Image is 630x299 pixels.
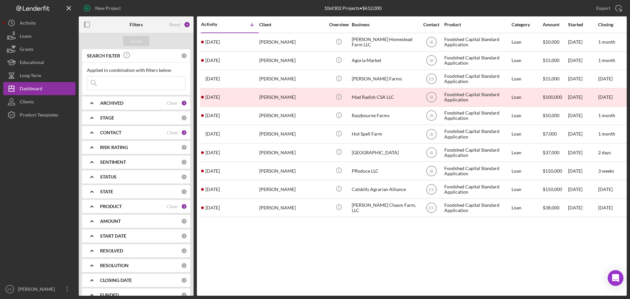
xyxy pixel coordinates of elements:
time: 2025-08-07 17:51 [205,39,220,45]
text: ES [8,288,12,291]
div: 0 [181,233,187,239]
div: Clear [167,100,178,106]
div: 10 of 302 Projects • $612,000 [324,6,382,11]
b: AMOUNT [100,219,121,224]
time: [DATE] [598,76,613,81]
div: Educational [20,56,44,71]
div: Foodshed Capital Standard Application [444,162,510,180]
div: $50,000 [543,107,567,124]
div: Foodshed Capital Standard Application [444,70,510,88]
div: Loan [512,144,542,161]
div: Contact [419,22,444,27]
div: [PERSON_NAME] [259,162,325,180]
time: 1 month [598,113,615,118]
b: ARCHIVED [100,100,123,106]
div: Started [568,22,598,27]
div: Catskills Agrarian Alliance [352,181,417,198]
div: Business [352,22,417,27]
div: Dashboard [20,82,42,97]
div: [DATE] [568,89,598,106]
div: Loans [20,30,31,44]
button: ES[PERSON_NAME] [3,283,75,296]
div: Loan [512,52,542,69]
text: ES [429,77,434,81]
time: 1 month [598,39,615,45]
div: [PERSON_NAME] Chasm Farm, LLC [352,199,417,216]
div: Clients [20,95,34,110]
button: Dashboard [3,82,75,95]
div: $37,000 [543,144,567,161]
div: Category [512,22,542,27]
b: PRODUCT [100,204,122,209]
time: 2025-07-18 15:52 [205,168,220,174]
time: 2025-08-06 14:30 [205,58,220,63]
div: Amount [543,22,567,27]
div: $38,000 [543,199,567,216]
div: Loan [512,33,542,51]
button: Clients [3,95,75,108]
div: Agoria Market [352,52,417,69]
button: Long-Term [3,69,75,82]
div: [PERSON_NAME] [259,199,325,216]
time: 2025-05-16 20:14 [205,187,220,192]
b: Filters [130,22,143,27]
time: [DATE] [598,186,613,192]
div: [PERSON_NAME] Homestead Farm LLC [352,33,417,51]
div: Reset [169,22,180,27]
div: [DATE] [568,162,598,180]
div: Loan [512,89,542,106]
div: [PERSON_NAME] [259,89,325,106]
b: CLOSING DATE [100,278,132,283]
div: 0 [181,53,187,59]
div: Mad Radish CSA LLC [352,89,417,106]
div: [PERSON_NAME] [16,283,59,297]
b: FUNDED [100,292,119,298]
div: [DATE] [568,52,598,69]
b: SENTIMENT [100,160,126,165]
div: New Project [95,2,121,15]
text: IB [430,58,433,63]
text: IB [430,132,433,137]
b: SEARCH FILTER [87,53,120,58]
div: 0 [181,159,187,165]
div: 0 [181,292,187,298]
div: [PERSON_NAME] [259,70,325,88]
time: 3 weeks [598,168,614,174]
div: Loan [512,70,542,88]
b: STAGE [100,115,114,120]
div: $7,000 [543,125,567,143]
button: Apply [123,36,149,46]
text: IB [430,114,433,118]
div: 0 [181,277,187,283]
text: IB [430,150,433,155]
div: $100,000 [543,89,567,106]
a: Product Templates [3,108,75,121]
div: [DATE] [568,107,598,124]
b: CONTACT [100,130,121,135]
div: Product Templates [20,108,58,123]
div: Foodshed Capital Standard Application [444,33,510,51]
div: [DATE] [568,144,598,161]
div: [DATE] [568,199,598,216]
div: Client [259,22,325,27]
div: Foodshed Capital Standard Application [444,107,510,124]
div: [PERSON_NAME] [259,33,325,51]
div: Grants [20,43,33,57]
b: RESOLVED [100,248,123,253]
time: 1 month [598,131,615,137]
text: ES [429,205,434,210]
div: $50,000 [543,33,567,51]
button: Educational [3,56,75,69]
div: 4 [184,21,190,28]
button: Grants [3,43,75,56]
div: [GEOGRAPHIC_DATA] [352,144,417,161]
time: [DATE] [598,205,613,210]
a: Loans [3,30,75,43]
button: New Project [79,2,127,15]
div: $150,000 [543,181,567,198]
div: Loan [512,162,542,180]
